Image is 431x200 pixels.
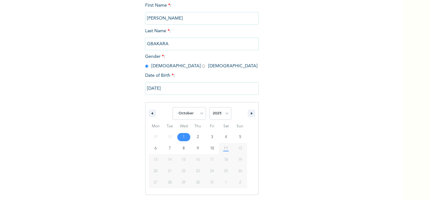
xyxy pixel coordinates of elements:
[191,166,205,177] button: 23
[233,131,247,143] button: 5
[205,143,219,154] button: 10
[182,166,186,177] span: 22
[177,131,191,143] button: 1
[196,177,200,188] span: 30
[154,154,157,166] span: 13
[191,154,205,166] button: 16
[149,143,163,154] button: 6
[224,166,228,177] span: 25
[233,121,247,131] span: Sun
[210,177,214,188] span: 31
[182,177,186,188] span: 29
[239,131,241,143] span: 5
[177,143,191,154] button: 8
[163,121,177,131] span: Tue
[233,166,247,177] button: 26
[225,131,227,143] span: 4
[205,166,219,177] button: 24
[224,154,228,166] span: 18
[197,131,199,143] span: 2
[238,166,242,177] span: 26
[177,154,191,166] button: 15
[145,29,259,46] span: Last Name :
[155,143,156,154] span: 6
[205,131,219,143] button: 3
[149,121,163,131] span: Mon
[145,82,259,95] input: DD-MM-YYYY
[224,143,228,154] span: 11
[163,143,177,154] button: 7
[238,143,242,154] span: 12
[233,143,247,154] button: 12
[145,38,259,50] input: Enter your last name
[183,131,185,143] span: 1
[196,166,200,177] span: 23
[169,143,171,154] span: 7
[145,54,257,68] span: Gender : [DEMOGRAPHIC_DATA] [DEMOGRAPHIC_DATA]
[163,166,177,177] button: 21
[219,131,233,143] button: 4
[145,72,175,79] span: Date of Birth :
[168,166,172,177] span: 21
[154,177,157,188] span: 27
[149,166,163,177] button: 20
[145,12,259,25] input: Enter your first name
[211,131,213,143] span: 3
[154,166,157,177] span: 20
[149,177,163,188] button: 27
[177,166,191,177] button: 22
[205,177,219,188] button: 31
[149,154,163,166] button: 13
[163,177,177,188] button: 28
[177,177,191,188] button: 29
[197,143,199,154] span: 9
[210,154,214,166] span: 17
[196,154,200,166] span: 16
[238,154,242,166] span: 19
[191,143,205,154] button: 9
[191,121,205,131] span: Thu
[219,121,233,131] span: Sat
[219,154,233,166] button: 18
[182,154,186,166] span: 15
[219,166,233,177] button: 25
[210,166,214,177] span: 24
[183,143,185,154] span: 8
[145,3,259,21] span: First Name :
[168,154,172,166] span: 14
[233,154,247,166] button: 19
[210,143,214,154] span: 10
[177,121,191,131] span: Wed
[191,177,205,188] button: 30
[205,121,219,131] span: Fri
[205,154,219,166] button: 17
[191,131,205,143] button: 2
[219,143,233,154] button: 11
[168,177,172,188] span: 28
[163,154,177,166] button: 14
